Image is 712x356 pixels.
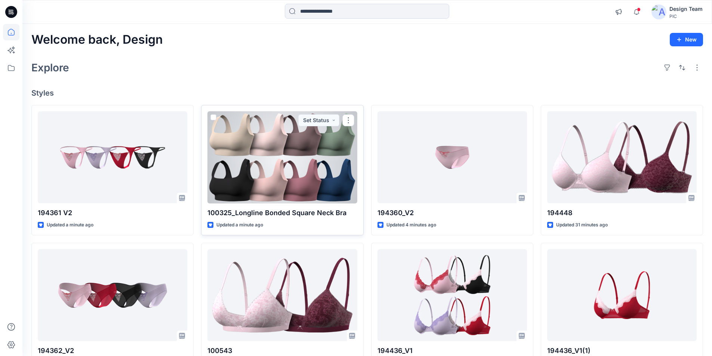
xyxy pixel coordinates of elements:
[207,249,357,341] a: 100543
[670,33,703,46] button: New
[556,221,608,229] p: Updated 31 minutes ago
[38,346,187,356] p: 194362_V2
[547,346,697,356] p: 194436_V1(1)
[207,346,357,356] p: 100543
[547,208,697,218] p: 194448
[651,4,666,19] img: avatar
[31,62,69,74] h2: Explore
[547,249,697,341] a: 194436_V1(1)
[216,221,263,229] p: Updated a minute ago
[38,208,187,218] p: 194361 V2
[377,249,527,341] a: 194436_V1
[669,13,703,19] div: PIC
[377,346,527,356] p: 194436_V1
[31,89,703,97] h4: Styles
[38,111,187,204] a: 194361 V2
[669,4,703,13] div: Design Team
[386,221,436,229] p: Updated 4 minutes ago
[207,208,357,218] p: 100325_Longline Bonded Square Neck Bra
[547,111,697,204] a: 194448
[207,111,357,204] a: 100325_Longline Bonded Square Neck Bra
[377,208,527,218] p: 194360_V2
[38,249,187,341] a: 194362_V2
[31,33,163,47] h2: Welcome back, Design
[377,111,527,204] a: 194360_V2
[47,221,93,229] p: Updated a minute ago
